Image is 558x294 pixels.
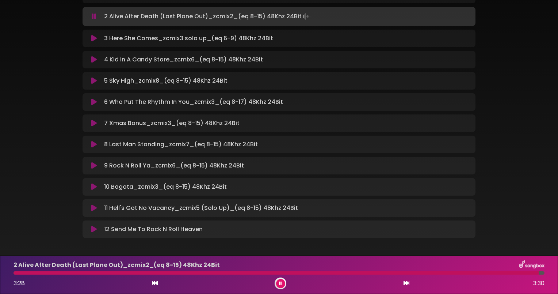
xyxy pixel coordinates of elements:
p: 10 Bogota_zcmix3_(eq 8-15) 48Khz 24Bit [104,182,227,191]
p: 7 Xmas Bonus_zcmix3_(eq 8-15) 48Khz 24Bit [104,119,240,128]
p: 2 Alive After Death (Last Plane Out)_zcmix2_(eq 8-15) 48Khz 24Bit [104,11,312,22]
p: 4 Kid In A Candy Store_zcmix6_(eq 8-15) 48Khz 24Bit [104,55,263,64]
p: 11 Hell's Got No Vacancy_zcmix5 (Solo Up)_(eq 8-15) 48Khz 24Bit [104,204,298,212]
img: songbox-logo-white.png [519,260,544,270]
p: 6 Who Put The Rhythm In You_zcmix3_(eq 8-17) 48Khz 24Bit [104,98,283,106]
p: 9 Rock N Roll Ya_zcmix6_(eq 8-15) 48Khz 24Bit [104,161,244,170]
p: 12 Send Me To Rock N Roll Heaven [104,225,203,234]
p: 5 Sky High_zcmix8_(eq 8-15) 48Khz 24Bit [104,76,228,85]
p: 8 Last Man Standing_zcmix7_(eq 8-15) 48Khz 24Bit [104,140,258,149]
p: 2 Alive After Death (Last Plane Out)_zcmix2_(eq 8-15) 48Khz 24Bit [14,261,220,269]
img: waveform4.gif [302,11,312,22]
p: 3 Here She Comes_zcmix3 solo up_(eq 6-9) 48Khz 24Bit [104,34,273,43]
